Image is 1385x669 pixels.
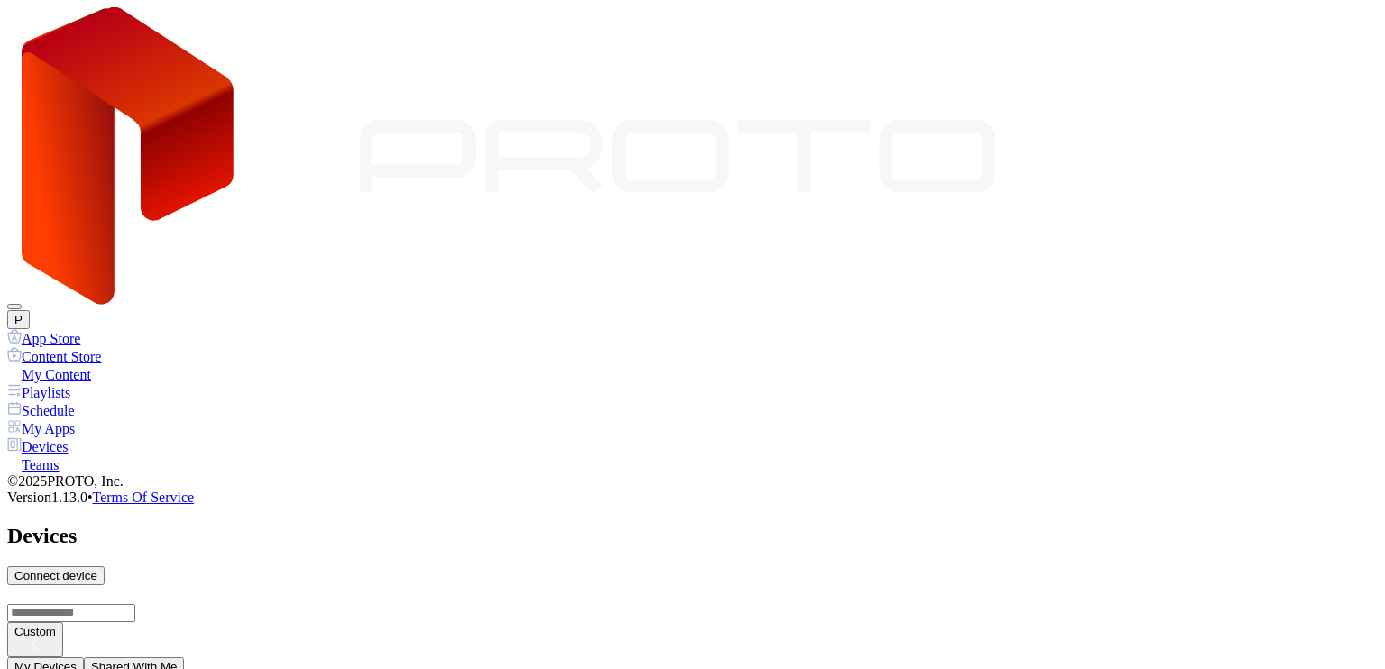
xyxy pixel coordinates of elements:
span: Version 1.13.0 • [7,490,93,505]
a: Terms Of Service [93,490,195,505]
div: © 2025 PROTO, Inc. [7,473,1378,490]
a: Schedule [7,401,1378,419]
a: Playlists [7,383,1378,401]
a: My Content [7,365,1378,383]
a: My Apps [7,419,1378,437]
h2: Devices [7,524,1378,548]
a: Content Store [7,347,1378,365]
button: P [7,310,30,329]
a: App Store [7,329,1378,347]
div: Custom [14,625,56,638]
button: Custom [7,622,63,657]
a: Devices [7,437,1378,455]
a: Teams [7,455,1378,473]
button: Connect device [7,566,105,585]
div: Connect device [14,569,97,582]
